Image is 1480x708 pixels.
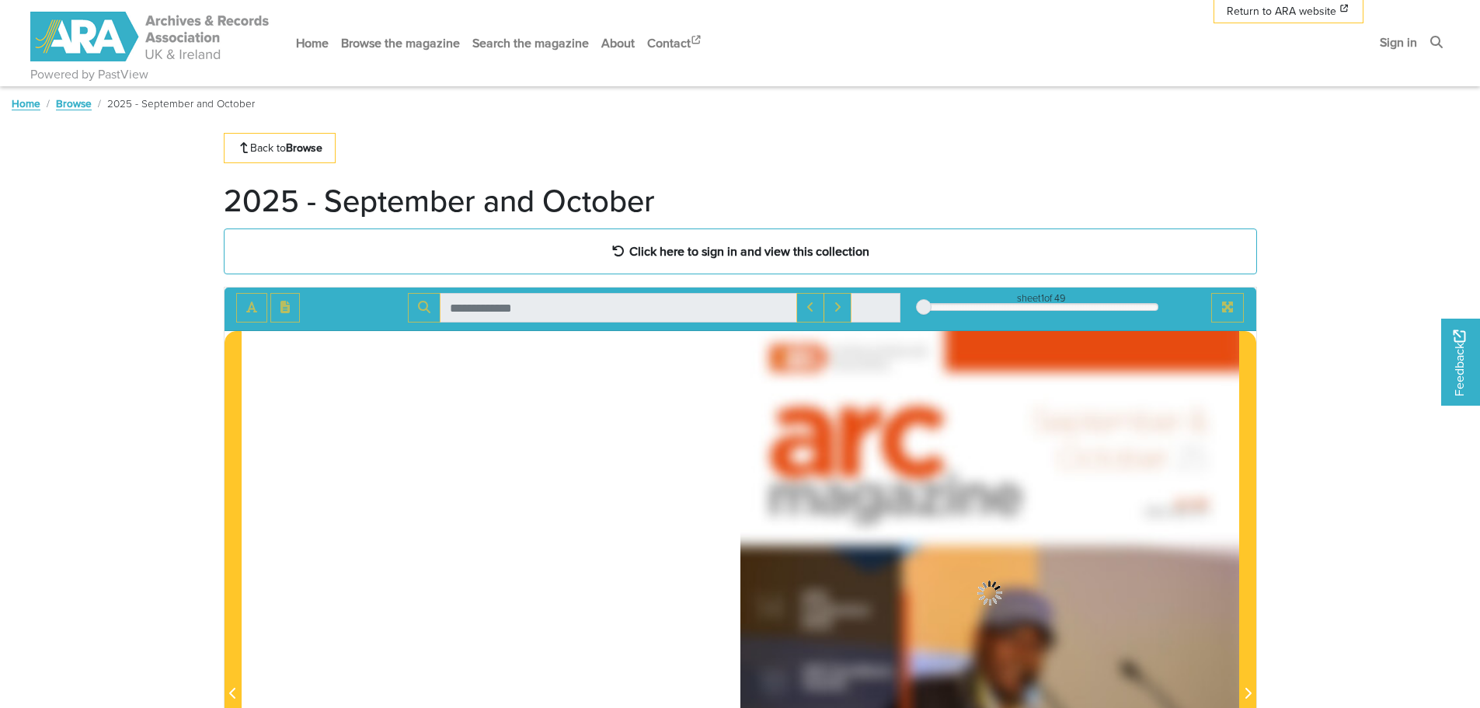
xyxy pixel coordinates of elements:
[466,23,595,64] a: Search the magazine
[30,65,148,84] a: Powered by PastView
[30,3,271,71] a: ARA - ARC Magazine | Powered by PastView logo
[796,293,824,323] button: Previous Match
[629,242,869,260] strong: Click here to sign in and view this collection
[824,293,851,323] button: Next Match
[224,228,1257,274] a: Click here to sign in and view this collection
[335,23,466,64] a: Browse the magazine
[440,293,797,323] input: Search for
[408,293,441,323] button: Search
[1441,319,1480,406] a: Would you like to provide feedback?
[270,293,300,323] button: Open transcription window
[224,182,655,219] h1: 2025 - September and October
[286,140,322,155] strong: Browse
[924,291,1158,305] div: sheet of 49
[290,23,335,64] a: Home
[30,12,271,61] img: ARA - ARC Magazine | Powered by PastView
[595,23,641,64] a: About
[107,96,255,111] span: 2025 - September and October
[224,133,336,163] a: Back toBrowse
[1227,3,1336,19] span: Return to ARA website
[12,96,40,111] a: Home
[236,293,267,323] button: Toggle text selection (Alt+T)
[1041,291,1044,305] span: 1
[1450,330,1469,396] span: Feedback
[641,23,709,64] a: Contact
[1211,293,1244,323] button: Full screen mode
[1374,22,1423,63] a: Sign in
[56,96,92,111] a: Browse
